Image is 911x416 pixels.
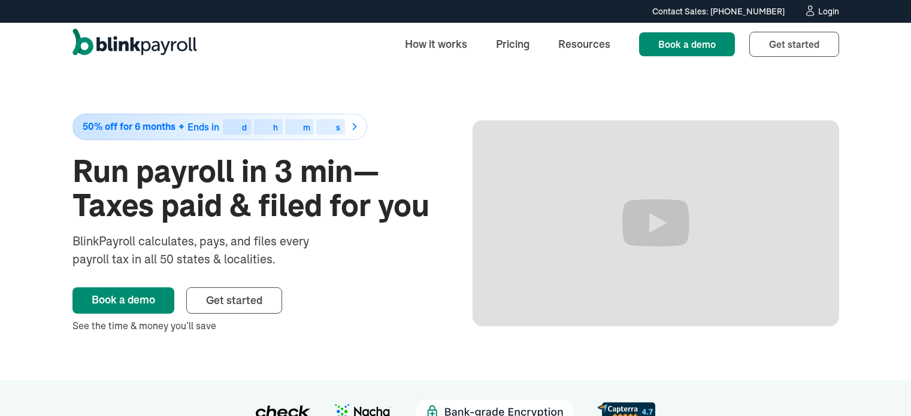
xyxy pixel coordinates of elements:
[303,123,310,132] div: m
[206,293,262,307] span: Get started
[72,287,174,314] a: Book a demo
[395,31,477,57] a: How it works
[486,31,539,57] a: Pricing
[336,123,340,132] div: s
[473,120,839,326] iframe: Run Payroll in 3 min with BlinkPayroll
[273,123,278,132] div: h
[549,31,620,57] a: Resources
[652,5,785,18] div: Contact Sales: [PHONE_NUMBER]
[83,122,175,132] span: 50% off for 6 months
[749,32,839,57] a: Get started
[186,287,282,314] a: Get started
[658,38,716,50] span: Book a demo
[804,5,839,18] a: Login
[72,29,197,60] a: home
[818,7,839,16] div: Login
[72,114,439,140] a: 50% off for 6 monthsEnds indhms
[72,318,439,333] div: See the time & money you’ll save
[769,38,819,50] span: Get started
[72,232,341,268] div: BlinkPayroll calculates, pays, and files every payroll tax in all 50 states & localities.
[72,154,439,223] h1: Run payroll in 3 min—Taxes paid & filed for you
[242,123,247,132] div: d
[187,121,219,133] span: Ends in
[639,32,735,56] a: Book a demo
